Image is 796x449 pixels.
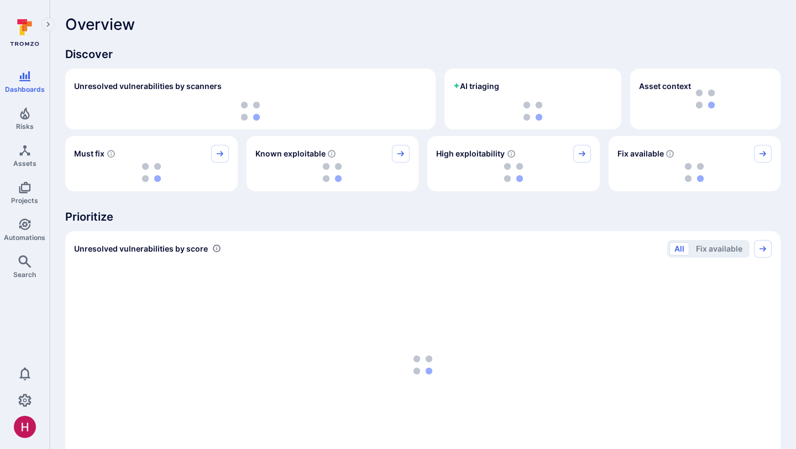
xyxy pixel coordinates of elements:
img: Loading... [523,102,542,121]
div: Must fix [65,136,238,191]
span: Projects [11,196,38,205]
div: loading spinner [453,102,612,121]
span: Must fix [74,148,104,159]
button: Fix available [691,242,747,255]
img: Loading... [685,163,704,182]
div: loading spinner [74,102,427,121]
span: Known exploitable [255,148,326,159]
div: High exploitability [427,136,600,191]
svg: EPSS score ≥ 0.7 [507,149,516,158]
span: Search [13,270,36,279]
img: Loading... [241,102,260,121]
span: Assets [13,159,36,168]
i: Expand navigation menu [44,20,52,29]
h2: Unresolved vulnerabilities by scanners [74,81,222,92]
div: loading spinner [436,163,591,182]
button: All [669,242,689,255]
span: Unresolved vulnerabilities by score [74,243,208,254]
span: Prioritize [65,209,781,224]
div: Known exploitable [247,136,419,191]
div: Harshil Parikh [14,416,36,438]
img: Loading... [323,163,342,182]
span: Discover [65,46,781,62]
img: ACg8ocKzQzwPSwOZT_k9C736TfcBpCStqIZdMR9gXOhJgTaH9y_tsw=s96-c [14,416,36,438]
svg: Confirmed exploitable by KEV [327,149,336,158]
img: Loading... [142,163,161,182]
div: loading spinner [74,163,229,182]
span: Overview [65,15,135,33]
h2: AI triaging [453,81,499,92]
span: High exploitability [436,148,505,159]
img: Loading... [504,163,523,182]
div: loading spinner [617,163,772,182]
span: Automations [4,233,45,242]
div: Fix available [609,136,781,191]
div: loading spinner [255,163,410,182]
svg: Vulnerabilities with fix available [666,149,674,158]
span: Dashboards [5,85,45,93]
span: Fix available [617,148,664,159]
div: Number of vulnerabilities in status 'Open' 'Triaged' and 'In process' grouped by score [212,243,221,254]
img: Loading... [413,356,432,374]
svg: Risk score >=40 , missed SLA [107,149,116,158]
span: Asset context [639,81,691,92]
span: Risks [16,122,34,130]
button: Expand navigation menu [41,18,55,31]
